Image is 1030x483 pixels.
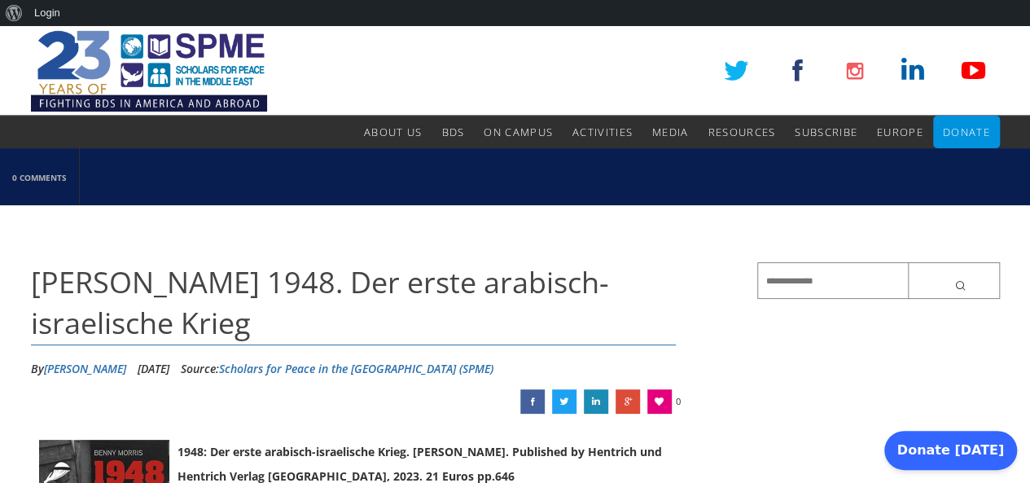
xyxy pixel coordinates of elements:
[552,389,576,414] a: Benny Morris 1948. Der erste arabisch-israelische Krieg
[652,125,689,139] span: Media
[877,125,923,139] span: Europe
[877,116,923,148] a: Europe
[484,116,553,148] a: On Campus
[676,389,681,414] span: 0
[484,125,553,139] span: On Campus
[584,389,608,414] a: Benny Morris 1948. Der erste arabisch-israelische Krieg
[181,357,493,381] div: Source:
[616,389,640,414] a: Benny Morris 1948. Der erste arabisch-israelische Krieg
[44,361,126,376] a: [PERSON_NAME]
[795,125,857,139] span: Subscribe
[572,125,633,139] span: Activities
[31,262,609,343] span: [PERSON_NAME] 1948. Der erste arabisch-israelische Krieg
[441,125,464,139] span: BDS
[943,116,990,148] a: Donate
[795,116,857,148] a: Subscribe
[219,361,493,376] a: Scholars for Peace in the [GEOGRAPHIC_DATA] (SPME)
[364,116,422,148] a: About Us
[652,116,689,148] a: Media
[31,357,126,381] li: By
[31,26,267,116] img: SPME
[708,116,775,148] a: Resources
[943,125,990,139] span: Donate
[138,357,169,381] li: [DATE]
[520,389,545,414] a: Benny Morris 1948. Der erste arabisch-israelische Krieg
[572,116,633,148] a: Activities
[364,125,422,139] span: About Us
[708,125,775,139] span: Resources
[441,116,464,148] a: BDS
